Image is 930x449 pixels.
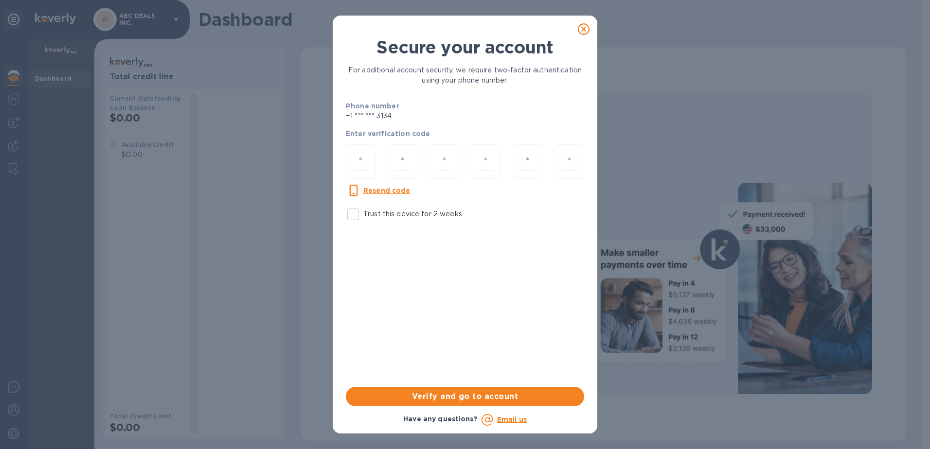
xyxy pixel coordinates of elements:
span: Verify and go to account [354,391,576,402]
p: Enter verification code [346,129,584,138]
b: Have any questions? [403,415,478,423]
u: Resend code [363,187,411,194]
button: Verify and go to account [346,387,584,406]
p: For additional account security, we require two-factor authentication using your phone number. [346,65,584,86]
a: Email us [497,415,527,423]
h1: Secure your account [346,37,584,57]
p: Trust this device for 2 weeks [363,209,462,219]
b: Phone number [346,102,399,110]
